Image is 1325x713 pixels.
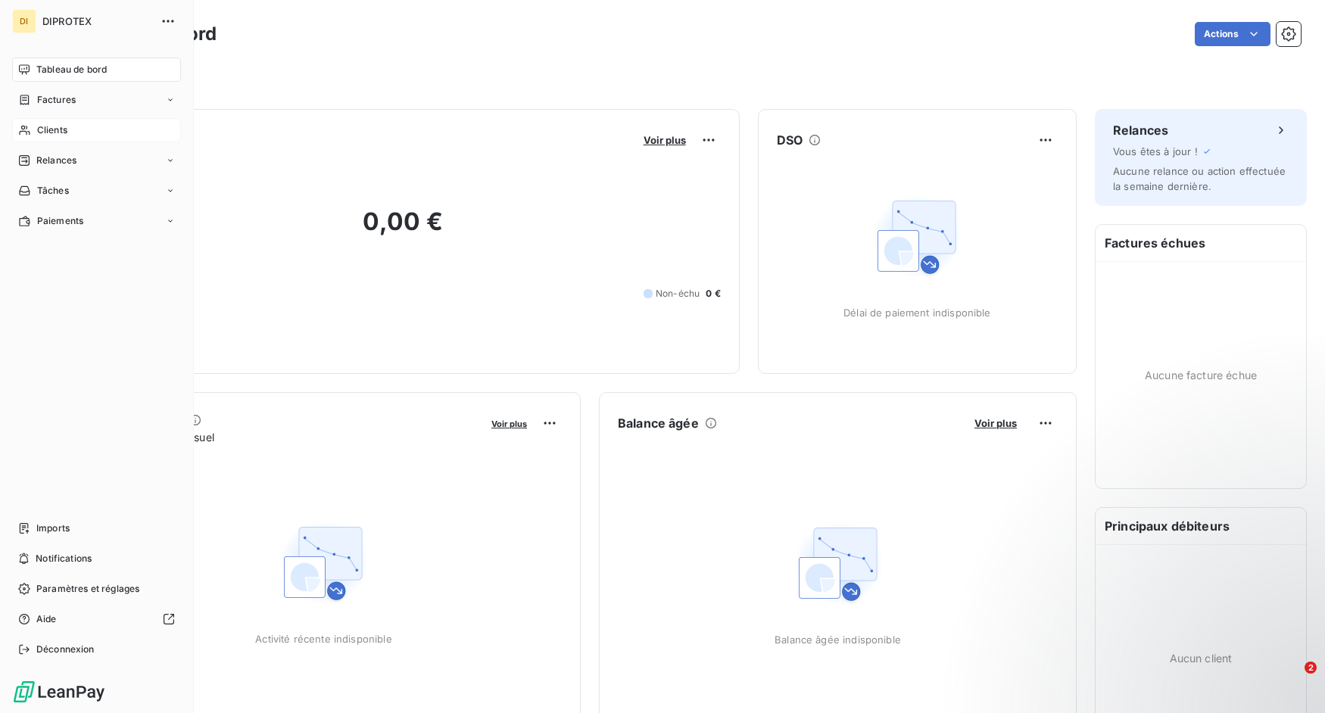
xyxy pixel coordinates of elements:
[36,522,70,535] span: Imports
[1113,121,1168,139] h6: Relances
[1113,165,1286,192] span: Aucune relance ou action effectuée la semaine dernière.
[37,214,83,228] span: Paiements
[1145,367,1257,383] span: Aucune facture échue
[36,63,107,76] span: Tableau de bord
[1096,508,1306,544] h6: Principaux débiteurs
[275,515,372,612] img: Empty state
[618,414,699,432] h6: Balance âgée
[36,612,57,626] span: Aide
[36,154,76,167] span: Relances
[843,307,991,319] span: Délai de paiement indisponible
[491,419,527,429] span: Voir plus
[36,582,139,596] span: Paramètres et réglages
[1113,145,1198,157] span: Vous êtes à jour !
[86,207,721,252] h2: 0,00 €
[255,633,391,645] span: Activité récente indisponible
[1195,22,1270,46] button: Actions
[656,287,700,300] span: Non-échu
[974,417,1017,429] span: Voir plus
[775,634,901,646] span: Balance âgée indisponible
[644,134,686,146] span: Voir plus
[706,287,720,300] span: 0 €
[777,131,803,149] h6: DSO
[86,429,481,445] span: Chiffre d'affaires mensuel
[487,416,532,430] button: Voir plus
[42,15,151,27] span: DIPROTEX
[37,184,69,198] span: Tâches
[790,515,887,612] img: Empty state
[970,416,1021,430] button: Voir plus
[639,133,691,147] button: Voir plus
[1274,662,1310,698] iframe: Intercom live chat
[1022,566,1325,672] iframe: Intercom notifications message
[1305,662,1317,674] span: 2
[12,9,36,33] div: DI
[36,552,92,565] span: Notifications
[868,188,965,285] img: Empty state
[12,680,106,704] img: Logo LeanPay
[12,607,181,631] a: Aide
[37,93,76,107] span: Factures
[36,643,95,656] span: Déconnexion
[1096,225,1306,261] h6: Factures échues
[37,123,67,137] span: Clients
